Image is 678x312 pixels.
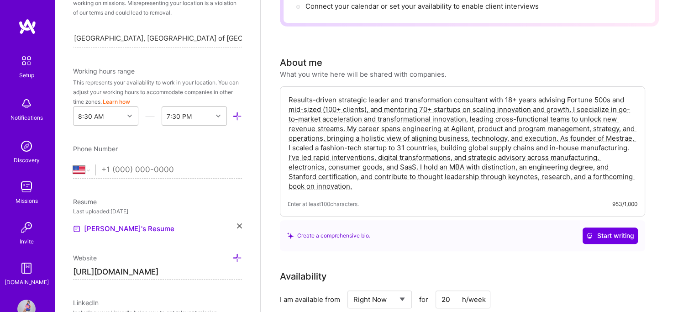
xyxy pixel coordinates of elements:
[103,97,130,106] button: Learn how
[73,299,99,307] span: LinkedIn
[167,111,192,121] div: 7:30 PM
[73,206,242,216] div: Last uploaded: [DATE]
[73,254,97,262] span: Website
[280,69,447,79] div: What you write here will be shared with companies.
[73,198,97,206] span: Resume
[73,253,97,263] div: Add other links
[612,199,637,209] div: 953/1,000
[17,51,36,70] img: setup
[73,225,80,233] img: Resume
[101,157,242,183] input: +1 (000) 000-0000
[11,113,43,122] div: Notifications
[586,233,593,239] i: icon CrystalBallWhite
[73,265,242,280] input: http://...
[19,70,34,80] div: Setup
[436,291,490,308] input: XX
[17,95,36,113] img: bell
[586,231,634,240] span: Start writing
[145,111,155,121] i: icon HorizontalInLineDivider
[20,237,34,246] div: Invite
[17,178,36,196] img: teamwork
[78,111,104,121] div: 8:30 AM
[73,67,135,75] span: Working hours range
[127,114,132,118] i: icon Chevron
[280,295,340,304] div: I am available from
[16,196,38,206] div: Missions
[5,277,49,287] div: [DOMAIN_NAME]
[305,2,539,11] span: Connect your calendar or set your availability to enable client interviews
[287,231,370,240] div: Create a comprehensive bio.
[18,18,37,35] img: logo
[17,259,36,277] img: guide book
[288,199,359,209] span: Enter at least 100 characters.
[17,218,36,237] img: Invite
[583,227,638,244] button: Start writing
[287,233,294,239] i: icon SuggestedTeams
[462,295,486,304] div: h/week
[237,223,242,228] i: icon Close
[14,155,40,165] div: Discovery
[419,295,428,304] span: for
[288,94,637,192] textarea: Results-driven strategic leader and transformation consultant with 18+ years advising Fortune 500...
[280,270,326,283] div: Availability
[280,56,322,69] div: About me
[73,78,242,106] div: This represents your availability to work in your location. You can adjust your working hours to ...
[17,137,36,155] img: discovery
[216,114,221,118] i: icon Chevron
[73,145,118,153] span: Phone Number
[73,223,174,234] a: [PERSON_NAME]'s Resume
